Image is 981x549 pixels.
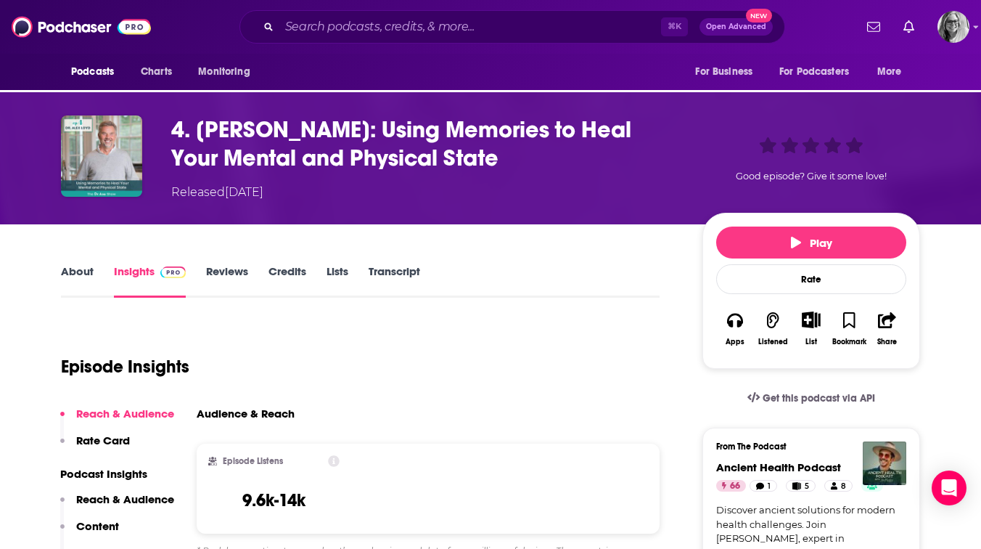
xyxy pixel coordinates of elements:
span: 66 [730,479,740,494]
button: Content [60,519,119,546]
a: Credits [268,264,306,298]
a: Show notifications dropdown [898,15,920,39]
div: Apps [726,338,744,346]
span: 5 [805,479,809,494]
a: About [61,264,94,298]
button: Show profile menu [937,11,969,43]
div: List [805,337,817,346]
span: Logged in as KRobison [937,11,969,43]
p: Rate Card [76,434,130,447]
span: Open Advanced [706,23,766,30]
button: Apps [716,302,754,355]
p: Content [76,519,119,533]
span: Monitoring [198,62,250,82]
h1: Episode Insights [61,356,189,378]
a: Show notifications dropdown [861,15,886,39]
a: Get this podcast via API [736,381,887,416]
img: User Profile [937,11,969,43]
div: Share [877,338,897,346]
p: Reach & Audience [76,407,174,420]
span: Charts [141,62,172,82]
button: Rate Card [60,434,130,460]
button: open menu [770,58,870,86]
span: For Business [695,62,752,82]
a: Transcript [369,264,420,298]
a: InsightsPodchaser Pro [114,264,186,298]
div: Open Intercom Messenger [932,471,966,505]
a: 1 [750,480,777,492]
button: Play [716,227,906,259]
button: open menu [867,58,920,86]
a: 5 [786,480,816,492]
img: Ancient Health Podcast [863,442,906,485]
a: Reviews [206,264,248,298]
span: Get this podcast via API [763,392,875,404]
a: 66 [716,480,746,492]
div: Rate [716,264,906,294]
a: Ancient Health Podcast [716,460,841,474]
button: Reach & Audience [60,407,174,434]
a: 8 [824,480,853,492]
div: Search podcasts, credits, & more... [239,10,785,44]
div: Bookmark [832,338,866,346]
button: Bookmark [830,302,868,355]
img: Podchaser - Follow, Share and Rate Podcasts [12,13,151,41]
span: ⌘ K [661,17,688,36]
a: Lists [327,264,348,298]
p: Podcast Insights [60,467,174,481]
h3: 4. Dr. Alex Loyd: Using Memories to Heal Your Mental and Physical State [171,115,679,172]
span: For Podcasters [779,62,849,82]
span: 1 [768,479,771,494]
button: Show More Button [796,312,826,328]
button: Share [869,302,906,355]
button: open menu [61,58,133,86]
div: Released [DATE] [171,184,263,201]
a: Charts [131,58,181,86]
span: Podcasts [71,62,114,82]
button: open menu [188,58,268,86]
button: Open AdvancedNew [699,18,773,36]
img: 4. Dr. Alex Loyd: Using Memories to Heal Your Mental and Physical State [61,115,142,197]
img: Podchaser Pro [160,267,186,278]
p: Reach & Audience [76,492,174,506]
span: More [877,62,902,82]
h2: Episode Listens [223,456,283,466]
span: 8 [841,479,846,494]
h3: 9.6k-14k [242,489,305,511]
h3: Audience & Reach [197,407,295,420]
span: Play [791,236,832,250]
span: New [746,9,772,23]
h3: From The Podcast [716,442,895,452]
div: Listened [758,338,788,346]
input: Search podcasts, credits, & more... [279,15,661,38]
button: Listened [754,302,792,355]
button: Reach & Audience [60,492,174,519]
div: Show More ButtonList [792,302,830,355]
button: open menu [685,58,771,86]
span: Good episode? Give it some love! [736,171,887,182]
